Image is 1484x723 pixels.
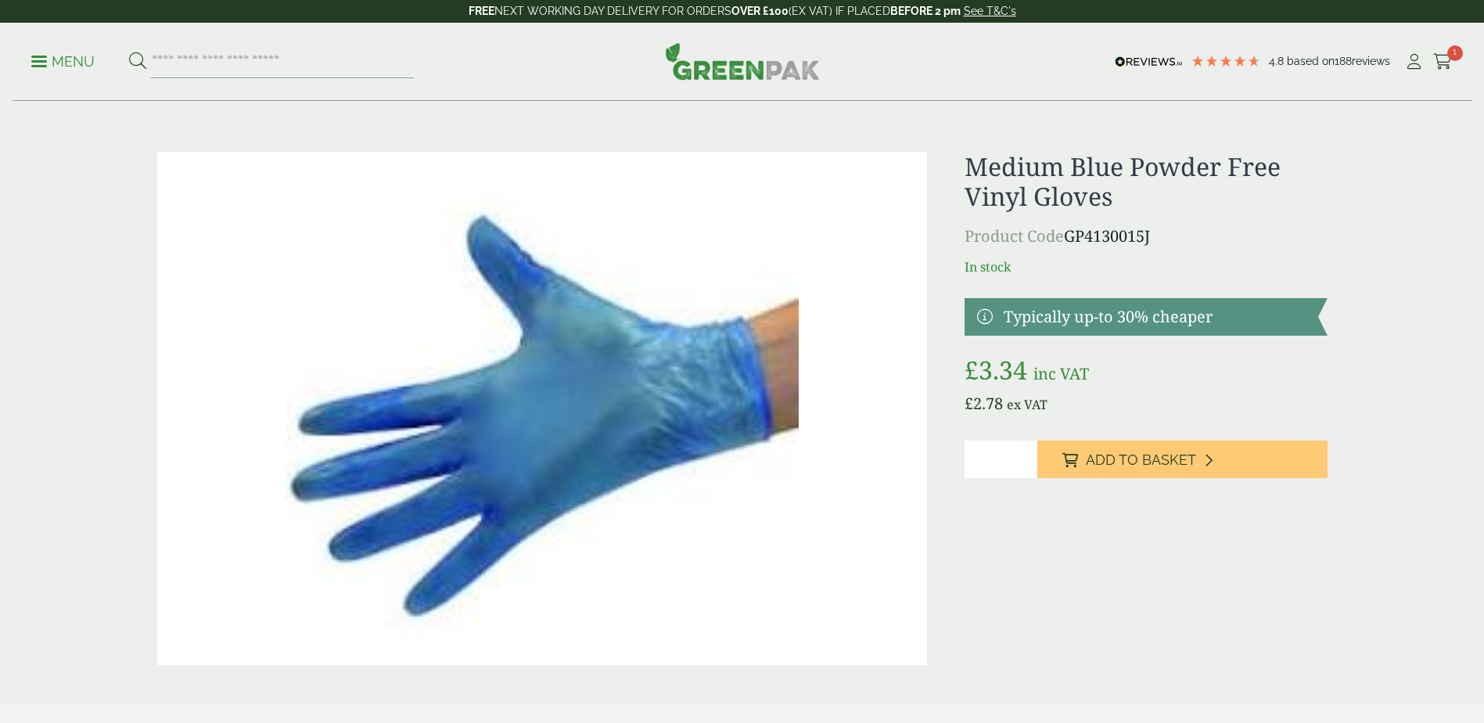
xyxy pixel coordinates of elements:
span: reviews [1352,55,1390,67]
strong: BEFORE 2 pm [890,5,961,17]
bdi: 3.34 [965,353,1027,387]
i: My Account [1404,54,1424,70]
span: 1 [1447,45,1463,61]
h1: Medium Blue Powder Free Vinyl Gloves [965,152,1327,212]
a: See T&C's [964,5,1016,17]
i: Cart [1433,54,1453,70]
span: ex VAT [1007,396,1047,413]
strong: OVER £100 [731,5,789,17]
img: GreenPak Supplies [665,42,820,80]
p: Menu [31,52,95,71]
a: 1 [1433,50,1453,74]
div: 4.79 Stars [1191,54,1261,68]
span: Add to Basket [1086,451,1196,469]
span: inc VAT [1033,363,1089,384]
button: Add to Basket [1037,441,1328,478]
img: 4130015J Blue Vinyl Powder Free Gloves Medium [157,152,928,665]
span: £ [965,353,979,387]
span: Based on [1287,55,1335,67]
span: Product Code [965,225,1064,246]
strong: FREE [469,5,494,17]
bdi: 2.78 [965,393,1003,414]
a: Menu [31,52,95,68]
span: 4.8 [1269,55,1287,67]
p: In stock [965,257,1327,276]
p: GP4130015J [965,225,1327,248]
span: £ [965,393,973,414]
img: REVIEWS.io [1115,56,1183,67]
span: 188 [1335,55,1352,67]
